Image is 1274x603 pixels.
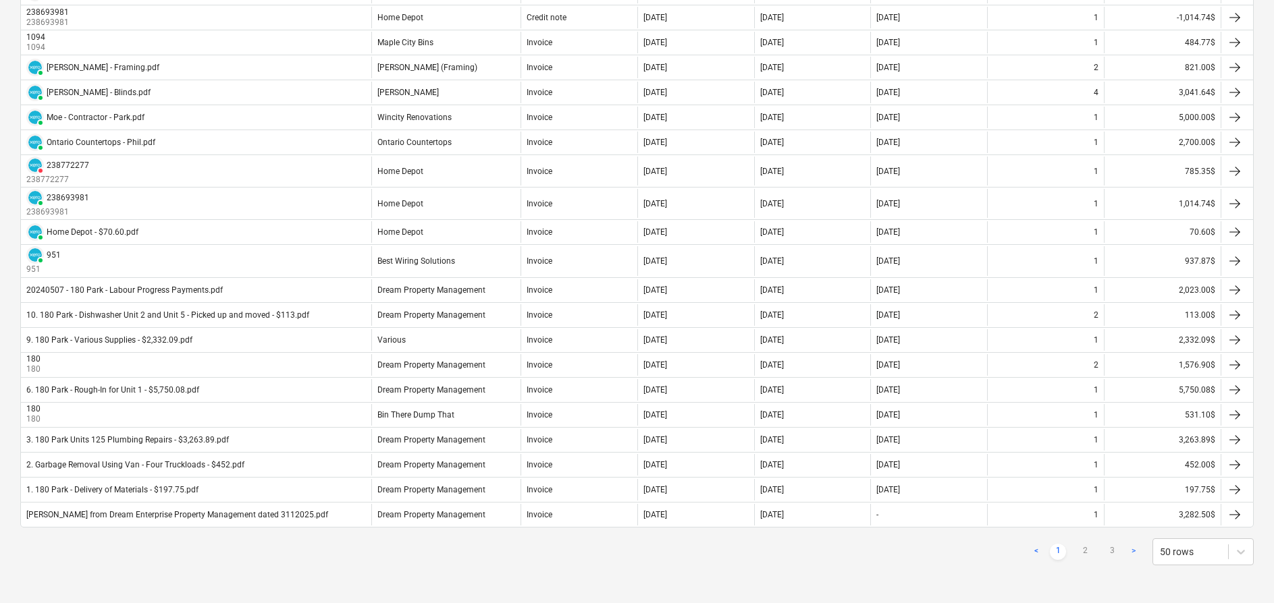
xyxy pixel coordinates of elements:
[1104,156,1221,185] div: 785.35$
[1104,429,1221,451] div: 3,263.89$
[876,256,900,266] div: [DATE]
[1104,304,1221,326] div: 113.00$
[1125,544,1142,560] a: Next page
[28,191,42,204] img: xero.svg
[760,310,784,320] div: [DATE]
[876,167,900,176] div: [DATE]
[26,206,89,218] p: 238693981
[26,310,309,320] div: 10. 180 Park - Dishwasher Unit 2 and Unit 5 - Picked up and moved - $113.pdf
[26,413,43,425] p: 180
[527,460,552,469] div: Invoice
[1104,479,1221,500] div: 197.75$
[26,385,199,395] div: 6. 180 Park - Rough-In for Unit 1 - $5,750.08.pdf
[1104,246,1221,275] div: 937.87$
[760,485,784,494] div: [DATE]
[760,510,784,519] div: [DATE]
[377,63,477,72] div: [PERSON_NAME] (Framing)
[26,264,61,275] p: 951
[527,138,552,147] div: Invoice
[1094,227,1098,237] div: 1
[1094,88,1098,97] div: 4
[1094,63,1098,72] div: 2
[28,248,42,262] img: xero.svg
[26,246,44,264] div: Invoice has been synced with Xero and its status is currently PAID
[1094,167,1098,176] div: 1
[377,88,439,97] div: [PERSON_NAME]
[377,138,452,147] div: Ontario Countertops
[760,285,784,295] div: [DATE]
[760,385,784,395] div: [DATE]
[1094,256,1098,266] div: 1
[26,32,45,42] div: 1094
[377,460,485,469] div: Dream Property Management
[1104,279,1221,301] div: 2,023.00$
[760,410,784,420] div: [DATE]
[643,13,667,22] div: [DATE]
[26,364,43,375] p: 180
[876,138,900,147] div: [DATE]
[760,256,784,266] div: [DATE]
[527,38,552,47] div: Invoice
[26,404,41,413] div: 180
[377,256,455,266] div: Best Wiring Solutions
[377,360,485,370] div: Dream Property Management
[47,138,155,147] div: Ontario Countertops - Phil.pdf
[47,193,89,202] div: 238693981
[527,88,552,97] div: Invoice
[527,510,552,519] div: Invoice
[26,460,244,469] div: 2. Garbage Removal Using Van - Four Truckloads - $452.pdf
[1094,38,1098,47] div: 1
[643,38,667,47] div: [DATE]
[377,167,423,176] div: Home Depot
[643,335,667,345] div: [DATE]
[527,360,552,370] div: Invoice
[1094,310,1098,320] div: 2
[26,510,328,519] div: [PERSON_NAME] from Dream Enterprise Property Management dated 3112025.pdf
[1104,221,1221,243] div: 70.60$
[760,138,784,147] div: [DATE]
[643,510,667,519] div: [DATE]
[26,156,44,174] div: Invoice has been synced with Xero and its status is currently VOIDED
[28,159,42,172] img: xero.svg
[1104,329,1221,351] div: 2,332.09$
[760,360,784,370] div: [DATE]
[1094,113,1098,122] div: 1
[643,138,667,147] div: [DATE]
[643,256,667,266] div: [DATE]
[1104,454,1221,476] div: 452.00$
[527,485,552,494] div: Invoice
[876,113,900,122] div: [DATE]
[643,113,667,122] div: [DATE]
[377,485,485,494] div: Dream Property Management
[643,88,667,97] div: [DATE]
[876,410,900,420] div: [DATE]
[527,310,552,320] div: Invoice
[876,360,900,370] div: [DATE]
[1104,189,1221,218] div: 1,014.74$
[643,227,667,237] div: [DATE]
[47,113,144,122] div: Moe - Contractor - Park.pdf
[28,61,42,74] img: xero.svg
[527,285,552,295] div: Invoice
[876,385,900,395] div: [DATE]
[643,485,667,494] div: [DATE]
[1104,132,1221,153] div: 2,700.00$
[26,485,198,494] div: 1. 180 Park - Delivery of Materials - $197.75.pdf
[876,199,900,208] div: [DATE]
[1094,460,1098,469] div: 1
[1094,385,1098,395] div: 1
[527,113,552,122] div: Invoice
[26,435,229,444] div: 3. 180 Park Units 125 Plumbing Repairs - $3,263.89.pdf
[377,199,423,208] div: Home Depot
[377,227,423,237] div: Home Depot
[26,354,41,364] div: 180
[377,510,485,519] div: Dream Property Management
[1094,285,1098,295] div: 1
[876,63,900,72] div: [DATE]
[643,285,667,295] div: [DATE]
[760,335,784,345] div: [DATE]
[1104,57,1221,78] div: 821.00$
[377,335,406,345] div: Various
[1206,538,1274,603] iframe: Chat Widget
[876,435,900,444] div: [DATE]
